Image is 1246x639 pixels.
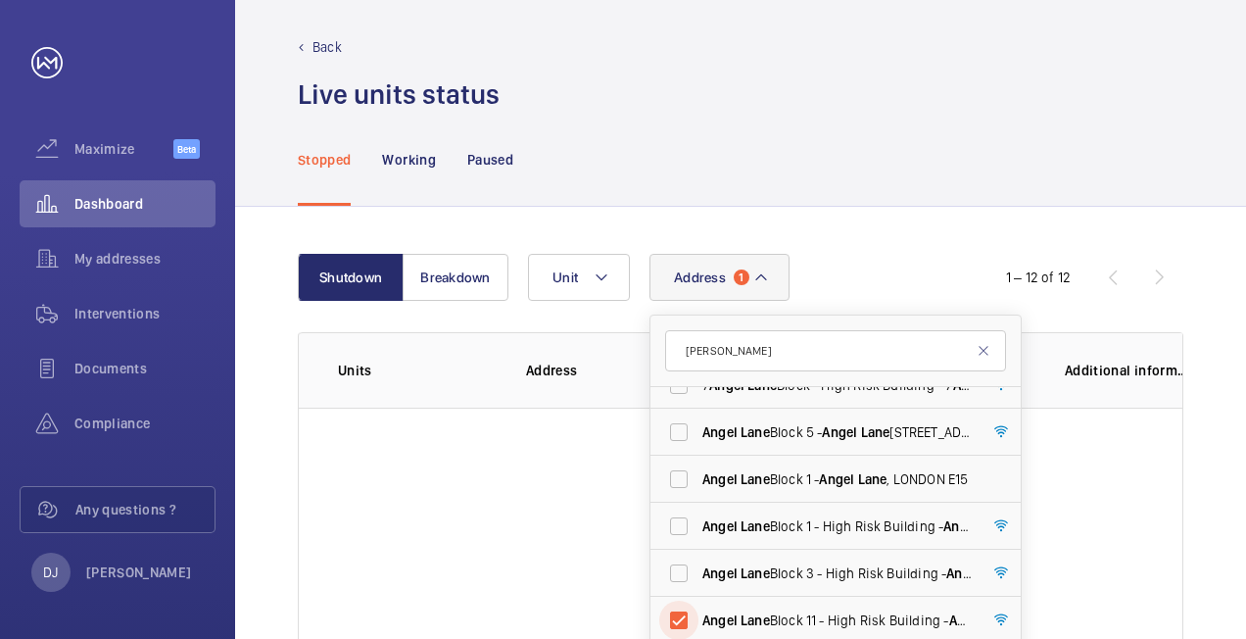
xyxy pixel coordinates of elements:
button: Address1 [649,254,790,301]
span: Angel [702,424,738,440]
p: Stopped [298,150,351,170]
h1: Live units status [298,76,500,113]
span: Angel [822,424,857,440]
span: Compliance [74,414,216,433]
p: Working [382,150,435,170]
span: Angel [702,565,738,581]
span: Angel [702,471,738,487]
p: [PERSON_NAME] [86,563,192,582]
span: Maximize [74,139,173,159]
span: Angel [943,518,979,534]
span: Documents [74,359,216,378]
span: Lane [741,565,770,581]
span: Unit [552,270,578,285]
button: Unit [528,254,630,301]
span: Angel [819,471,854,487]
p: DJ [43,563,58,582]
span: Lane [858,471,887,487]
span: Block 1 - , LONDON E15 [702,469,972,489]
span: Block 11 - High Risk Building - [STREET_ADDRESS] [702,611,972,630]
span: Lane [741,613,770,628]
span: Block 1 - High Risk Building - [STREET_ADDRESS] [702,516,972,536]
div: 1 – 12 of 12 [1006,268,1071,287]
span: My addresses [74,249,216,269]
p: Additional information [1065,361,1190,380]
button: Shutdown [298,254,404,301]
span: 1 [734,270,749,285]
span: Interventions [74,304,216,323]
span: Block 5 - [STREET_ADDRESS] [702,422,972,442]
span: Angel [949,613,984,628]
span: Angel [702,613,738,628]
span: Angel [702,518,738,534]
span: Dashboard [74,194,216,214]
p: Address [526,361,691,380]
span: Beta [173,139,200,159]
span: Lane [741,471,770,487]
p: Paused [467,150,513,170]
span: Any questions ? [75,500,215,519]
input: Search by address [665,330,1006,371]
p: Units [338,361,495,380]
span: Lane [861,424,890,440]
span: Address [674,270,726,285]
p: Back [312,37,342,57]
button: Breakdown [403,254,508,301]
span: Angel [946,565,982,581]
span: Lane [741,424,770,440]
span: Block 3 - High Risk Building - [STREET_ADDRESS] [702,564,972,583]
span: Lane [741,518,770,534]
